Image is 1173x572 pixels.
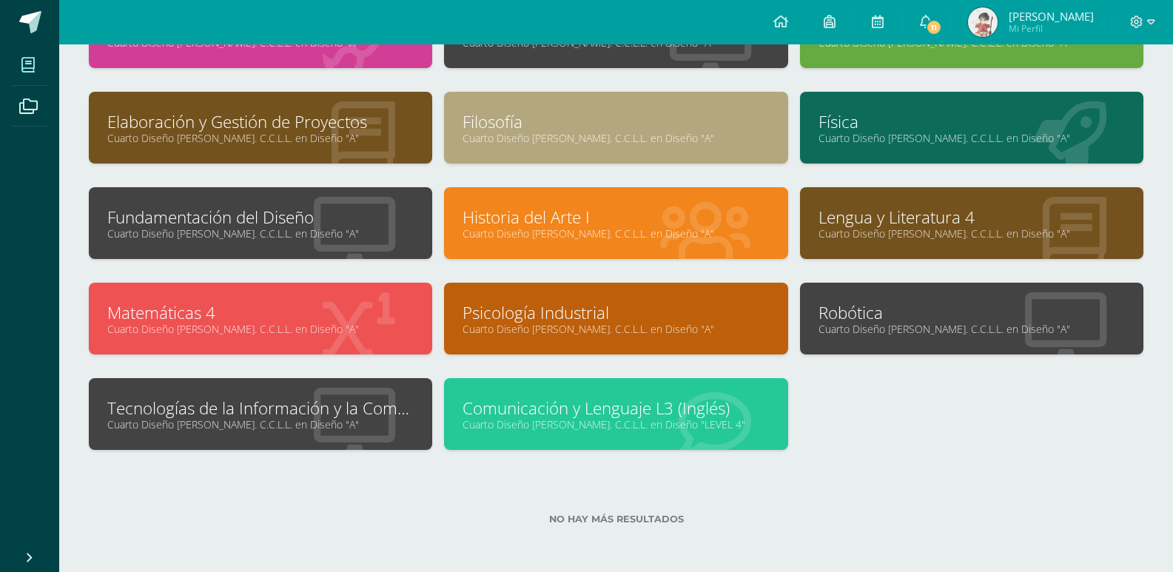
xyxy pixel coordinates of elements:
[819,131,1125,145] a: Cuarto Diseño [PERSON_NAME]. C.C.L.L. en Diseño "A"
[463,397,769,420] a: Comunicación y Lenguaje L3 (Inglés)
[463,131,769,145] a: Cuarto Diseño [PERSON_NAME]. C.C.L.L. en Diseño "A"
[1009,22,1094,35] span: Mi Perfil
[819,206,1125,229] a: Lengua y Literatura 4
[107,226,414,240] a: Cuarto Diseño [PERSON_NAME]. C.C.L.L. en Diseño "A"
[107,397,414,420] a: Tecnologías de la Información y la Comunicación 4
[926,19,942,36] span: 11
[463,322,769,336] a: Cuarto Diseño [PERSON_NAME]. C.C.L.L. en Diseño "A"
[463,110,769,133] a: Filosofía
[107,322,414,336] a: Cuarto Diseño [PERSON_NAME]. C.C.L.L. en Diseño "A"
[107,301,414,324] a: Matemáticas 4
[1009,9,1094,24] span: [PERSON_NAME]
[463,206,769,229] a: Historia del Arte I
[463,301,769,324] a: Psicología Industrial
[819,322,1125,336] a: Cuarto Diseño [PERSON_NAME]. C.C.L.L. en Diseño "A"
[107,110,414,133] a: Elaboración y Gestión de Proyectos
[89,514,1143,525] label: No hay más resultados
[107,206,414,229] a: Fundamentación del Diseño
[819,110,1125,133] a: Física
[107,131,414,145] a: Cuarto Diseño [PERSON_NAME]. C.C.L.L. en Diseño "A"
[819,301,1125,324] a: Robótica
[819,226,1125,240] a: Cuarto Diseño [PERSON_NAME]. C.C.L.L. en Diseño "A"
[107,417,414,431] a: Cuarto Diseño [PERSON_NAME]. C.C.L.L. en Diseño "A"
[968,7,998,37] img: 4686f1a89fc6bee7890228770d3d7d3e.png
[463,226,769,240] a: Cuarto Diseño [PERSON_NAME]. C.C.L.L. en Diseño "A"
[463,417,769,431] a: Cuarto Diseño [PERSON_NAME]. C.C.L.L. en Diseño "LEVEL 4"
